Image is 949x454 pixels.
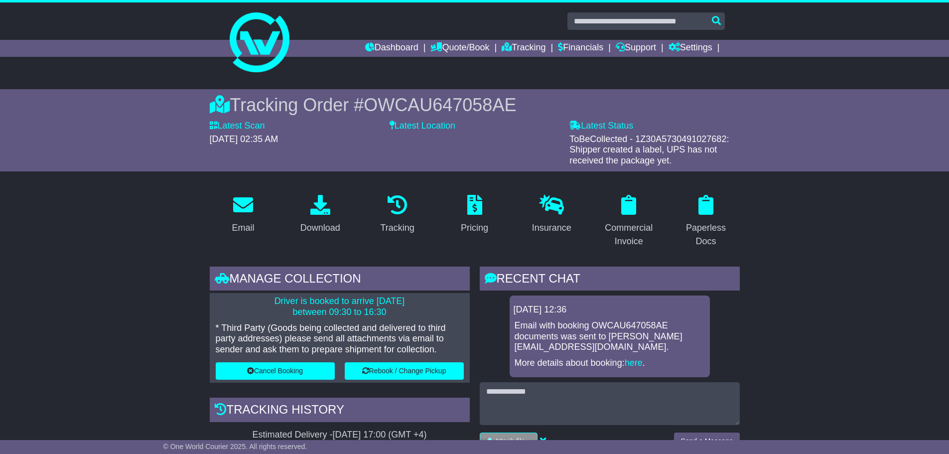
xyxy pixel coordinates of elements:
button: Rebook / Change Pickup [345,362,464,380]
label: Latest Scan [210,121,265,132]
a: here [625,358,643,368]
div: Tracking history [210,398,470,425]
div: Insurance [532,221,571,235]
a: Support [616,40,656,57]
p: * Third Party (Goods being collected and delivered to third party addresses) please send all atta... [216,323,464,355]
div: [DATE] 12:36 [514,304,706,315]
a: Tracking [502,40,545,57]
a: Settings [669,40,712,57]
label: Latest Status [569,121,633,132]
a: Financials [558,40,603,57]
div: [DATE] 17:00 (GMT +4) [333,430,427,441]
p: Email with booking OWCAU647058AE documents was sent to [PERSON_NAME][EMAIL_ADDRESS][DOMAIN_NAME]. [515,320,705,353]
div: Download [300,221,340,235]
div: Paperless Docs [679,221,733,248]
div: Commercial Invoice [602,221,656,248]
a: Pricing [454,191,495,238]
p: More details about booking: . [515,358,705,369]
a: Insurance [526,191,578,238]
a: Quote/Book [430,40,489,57]
p: Driver is booked to arrive [DATE] between 09:30 to 16:30 [216,296,464,317]
a: Dashboard [365,40,418,57]
div: Email [232,221,254,235]
span: ToBeCollected - 1Z30A5730491027682: Shipper created a label, UPS has not received the package yet. [569,134,729,165]
a: Download [294,191,347,238]
span: © One World Courier 2025. All rights reserved. [163,443,307,451]
span: [DATE] 02:35 AM [210,134,278,144]
span: OWCAU647058AE [364,95,516,115]
button: Send a Message [674,433,739,450]
label: Latest Location [390,121,455,132]
div: Pricing [461,221,488,235]
div: Tracking [380,221,414,235]
a: Commercial Invoice [595,191,663,252]
div: RECENT CHAT [480,267,740,294]
div: Estimated Delivery - [210,430,470,441]
a: Paperless Docs [673,191,740,252]
div: Manage collection [210,267,470,294]
a: Tracking [374,191,420,238]
div: Tracking Order # [210,94,740,116]
a: Email [225,191,261,238]
button: Cancel Booking [216,362,335,380]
